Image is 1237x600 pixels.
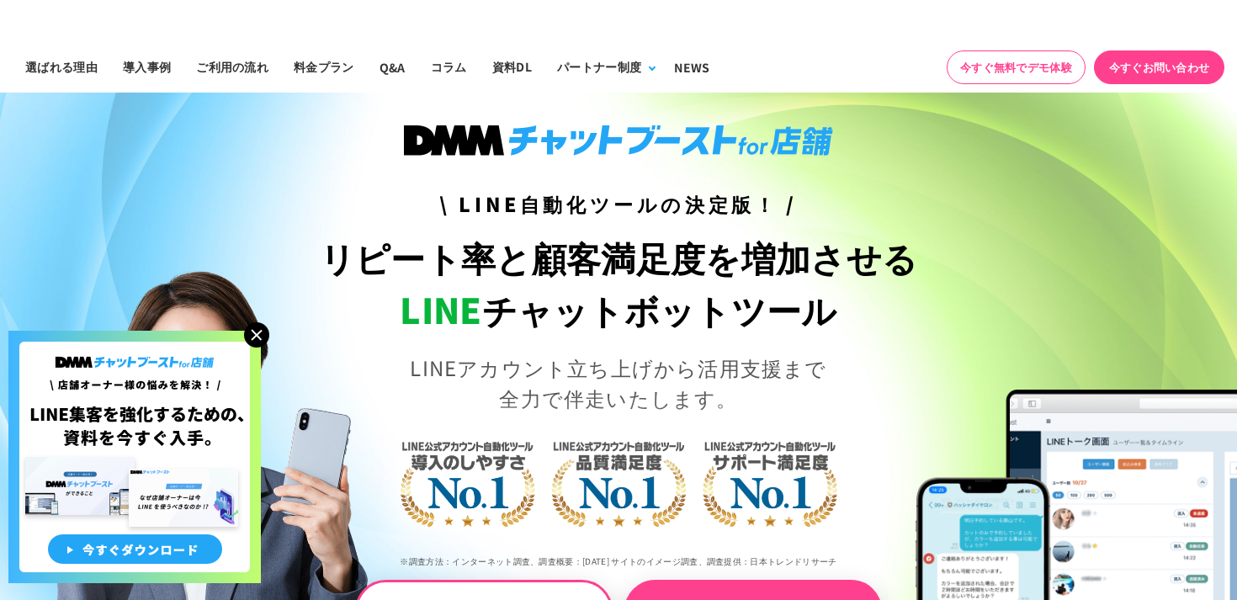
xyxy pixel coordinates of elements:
p: LINEアカウント立ち上げから活用支援まで 全力で伴走いたします。 [310,353,928,413]
a: Q&A [367,41,418,93]
a: コラム [418,41,480,93]
a: 料金プラン [281,41,367,93]
p: ※調査方法：インターネット調査、調査概要：[DATE] サイトのイメージ調査、調査提供：日本トレンドリサーチ [310,543,928,580]
h3: \ LINE自動化ツールの決定版！ / [310,189,928,219]
div: パートナー制度 [557,58,641,76]
a: 資料DL [480,41,544,93]
img: LINE公式アカウント自動化ツール導入のしやすさNo.1｜LINE公式アカウント自動化ツール品質満足度No.1｜LINE公式アカウント自動化ツールサポート満足度No.1 [345,375,892,586]
a: 選ばれる理由 [13,41,110,93]
a: 今すぐお問い合わせ [1094,50,1224,84]
a: 今すぐ無料でデモ体験 [947,50,1086,84]
a: 店舗オーナー様の悩みを解決!LINE集客を狂化するための資料を今すぐ入手! [8,331,261,351]
img: 店舗オーナー様の悩みを解決!LINE集客を狂化するための資料を今すぐ入手! [8,331,261,583]
a: 導入事例 [110,41,183,93]
h1: リピート率と顧客満足度を増加させる チャットボットツール [310,231,928,336]
a: NEWS [661,41,722,93]
span: LINE [400,284,481,334]
a: ご利用の流れ [183,41,281,93]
